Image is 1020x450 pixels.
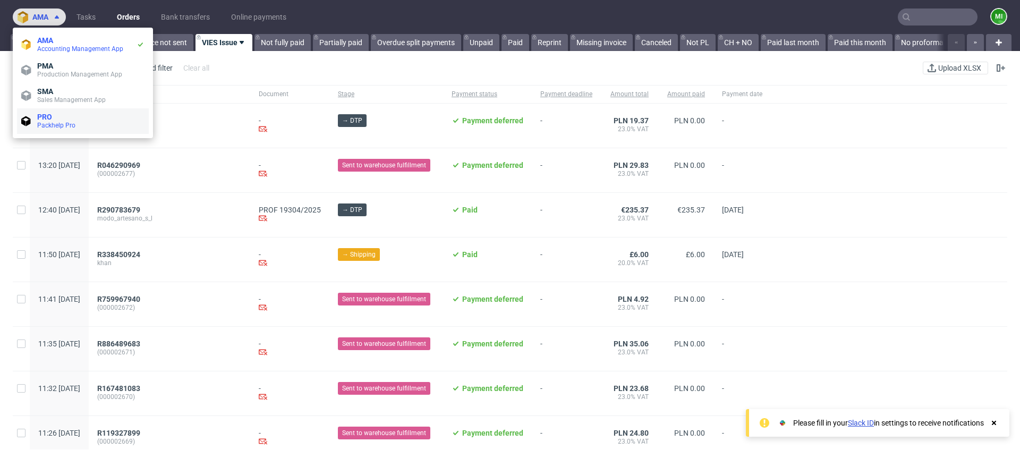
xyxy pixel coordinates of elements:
[680,34,716,51] a: Not PL
[540,90,592,99] span: Payment deadline
[97,250,142,259] a: R338450924
[254,34,311,51] a: Not fully paid
[609,303,649,312] span: 23.0% VAT
[259,295,321,313] div: -
[97,161,140,169] span: R046290969
[609,90,649,99] span: Amount total
[609,214,649,223] span: 23.0% VAT
[37,36,53,45] span: AMA
[540,206,592,224] span: -
[614,429,649,437] span: PLN 24.80
[895,34,950,51] a: No proforma
[342,116,362,125] span: → DTP
[97,206,140,214] span: R290783679
[342,205,362,215] span: → DTP
[540,339,592,358] span: -
[97,384,140,393] span: R167481083
[722,161,762,180] span: -
[342,428,426,438] span: Sent to warehouse fulfillment
[848,419,874,427] a: Slack ID
[17,108,149,134] a: PROPackhelp Pro
[13,9,66,26] button: ama
[259,90,321,99] span: Document
[722,384,762,403] span: -
[32,13,48,21] span: ama
[462,161,523,169] span: Payment deferred
[793,418,984,428] div: Please fill in your in settings to receive notifications
[338,90,435,99] span: Stage
[97,303,242,312] span: (000002672)
[674,339,705,348] span: PLN 0.00
[452,90,523,99] span: Payment status
[666,90,705,99] span: Amount paid
[38,250,80,259] span: 11:50 [DATE]
[677,206,705,214] span: €235.37
[37,62,53,70] span: PMA
[342,339,426,349] span: Sent to warehouse fulfillment
[97,90,242,99] span: Order ID
[936,64,983,72] span: Upload XLSX
[37,87,53,96] span: SMA
[38,339,80,348] span: 11:35 [DATE]
[630,250,649,259] span: £6.00
[195,34,252,51] a: VIES Issue
[11,34,31,51] a: All
[97,161,142,169] a: R046290969
[462,295,523,303] span: Payment deferred
[18,11,32,23] img: logo
[540,384,592,403] span: -
[38,206,80,214] span: 12:40 [DATE]
[70,9,102,26] a: Tasks
[614,339,649,348] span: PLN 35.06
[97,259,242,267] span: khan
[259,384,321,403] div: -
[97,125,242,133] span: (000002678)
[110,9,146,26] a: Orders
[540,429,592,447] span: -
[609,169,649,178] span: 23.0% VAT
[97,339,142,348] a: R886489683
[540,250,592,269] span: -
[97,429,142,437] a: R119327899
[462,384,523,393] span: Payment deferred
[722,250,744,259] span: [DATE]
[618,295,649,303] span: PLN 4.92
[17,57,149,83] a: PMAProduction Management App
[259,250,321,269] div: -
[722,429,762,447] span: -
[635,34,678,51] a: Canceled
[722,116,762,135] span: -
[97,393,242,401] span: (000002670)
[722,295,762,313] span: -
[342,294,426,304] span: Sent to warehouse fulfillment
[674,384,705,393] span: PLN 0.00
[259,339,321,358] div: -
[923,62,988,74] button: Upload XLSX
[462,116,523,125] span: Payment deferred
[609,348,649,356] span: 23.0% VAT
[570,34,633,51] a: Missing invoice
[614,161,649,169] span: PLN 29.83
[129,34,193,51] a: Invoice not sent
[609,125,649,133] span: 23.0% VAT
[17,83,149,108] a: SMASales Management App
[462,429,523,437] span: Payment deferred
[37,71,122,78] span: Production Management App
[540,295,592,313] span: -
[259,116,321,135] div: -
[155,9,216,26] a: Bank transfers
[97,429,140,437] span: R119327899
[614,116,649,125] span: PLN 19.37
[674,429,705,437] span: PLN 0.00
[531,34,568,51] a: Reprint
[674,295,705,303] span: PLN 0.00
[38,429,80,437] span: 11:26 [DATE]
[462,206,478,214] span: Paid
[777,418,788,428] img: Slack
[674,161,705,169] span: PLN 0.00
[462,339,523,348] span: Payment deferred
[37,45,123,53] span: Accounting Management App
[259,161,321,180] div: -
[38,161,80,169] span: 13:20 [DATE]
[718,34,759,51] a: CH + NO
